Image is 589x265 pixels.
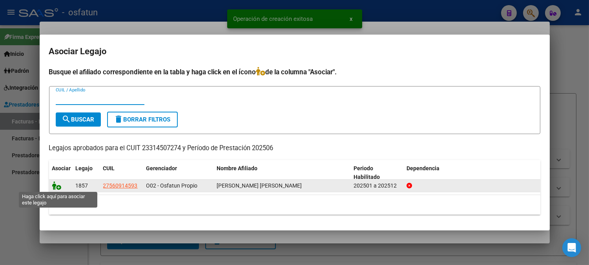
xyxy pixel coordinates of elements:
span: Periodo Habilitado [354,165,380,180]
span: O02 - Osfatun Propio [146,182,198,189]
span: Asociar [52,165,71,171]
span: Nombre Afiliado [217,165,258,171]
datatable-header-cell: Nombre Afiliado [214,160,351,186]
datatable-header-cell: Periodo Habilitado [350,160,403,186]
div: 202501 a 202512 [354,181,400,190]
div: 1 registros [49,195,540,215]
h2: Asociar Legajo [49,44,540,59]
div: Open Intercom Messenger [562,238,581,257]
span: Gerenciador [146,165,177,171]
button: Buscar [56,112,101,127]
span: Dependencia [407,165,439,171]
p: Legajos aprobados para el CUIT 23314507274 y Período de Prestación 202506 [49,144,540,153]
span: Buscar [62,116,95,123]
span: FIGUEROA MAYRA AYLEN [217,182,302,189]
span: 1857 [76,182,88,189]
mat-icon: delete [114,114,124,124]
datatable-header-cell: Asociar [49,160,73,186]
h4: Busque el afiliado correspondiente en la tabla y haga click en el ícono de la columna "Asociar". [49,67,540,77]
datatable-header-cell: Gerenciador [143,160,214,186]
button: Borrar Filtros [107,112,178,127]
datatable-header-cell: CUIL [100,160,143,186]
span: CUIL [103,165,115,171]
span: Legajo [76,165,93,171]
datatable-header-cell: Dependencia [403,160,540,186]
span: 27560914593 [103,182,138,189]
span: Borrar Filtros [114,116,171,123]
datatable-header-cell: Legajo [73,160,100,186]
mat-icon: search [62,114,71,124]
